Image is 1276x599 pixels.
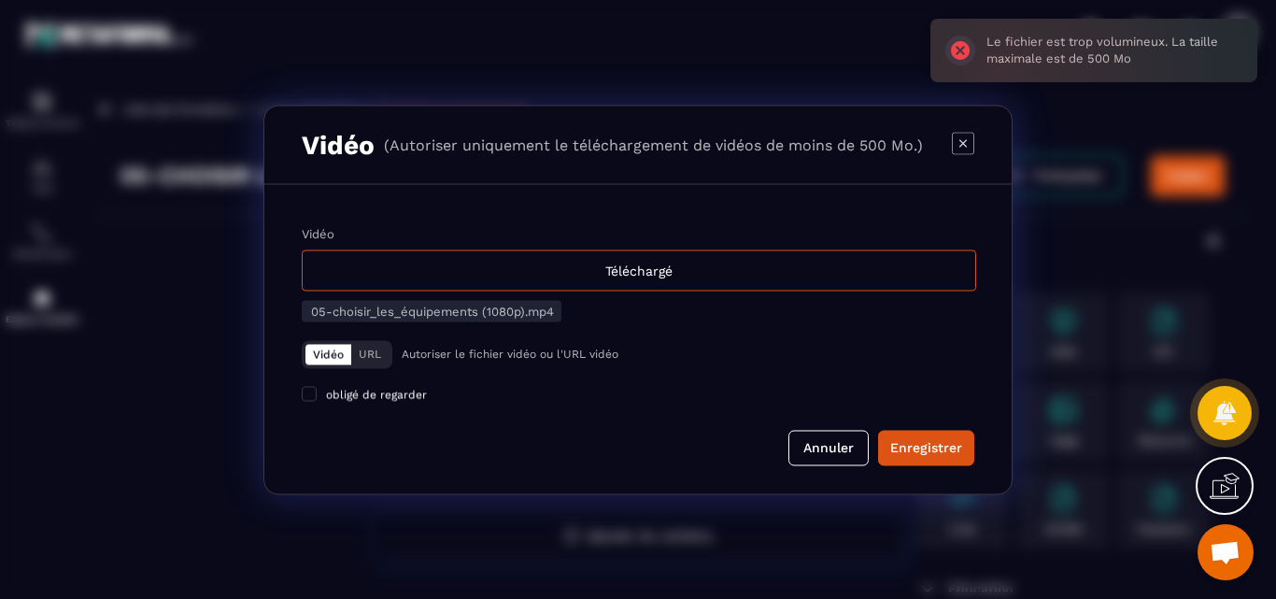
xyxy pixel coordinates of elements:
[326,388,427,401] span: obligé de regarder
[311,304,554,318] span: 05-choisir_les_équipements (1080p).mp4
[878,430,974,465] button: Enregistrer
[302,129,375,160] h3: Vidéo
[305,344,351,364] button: Vidéo
[890,438,962,457] div: Enregistrer
[302,250,976,291] div: Téléchargé
[1198,524,1254,580] div: Ouvrir le chat
[788,430,869,465] button: Annuler
[302,226,334,240] label: Vidéo
[402,348,618,361] p: Autoriser le fichier vidéo ou l'URL vidéo
[351,344,389,364] button: URL
[384,135,923,153] p: (Autoriser uniquement le téléchargement de vidéos de moins de 500 Mo.)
